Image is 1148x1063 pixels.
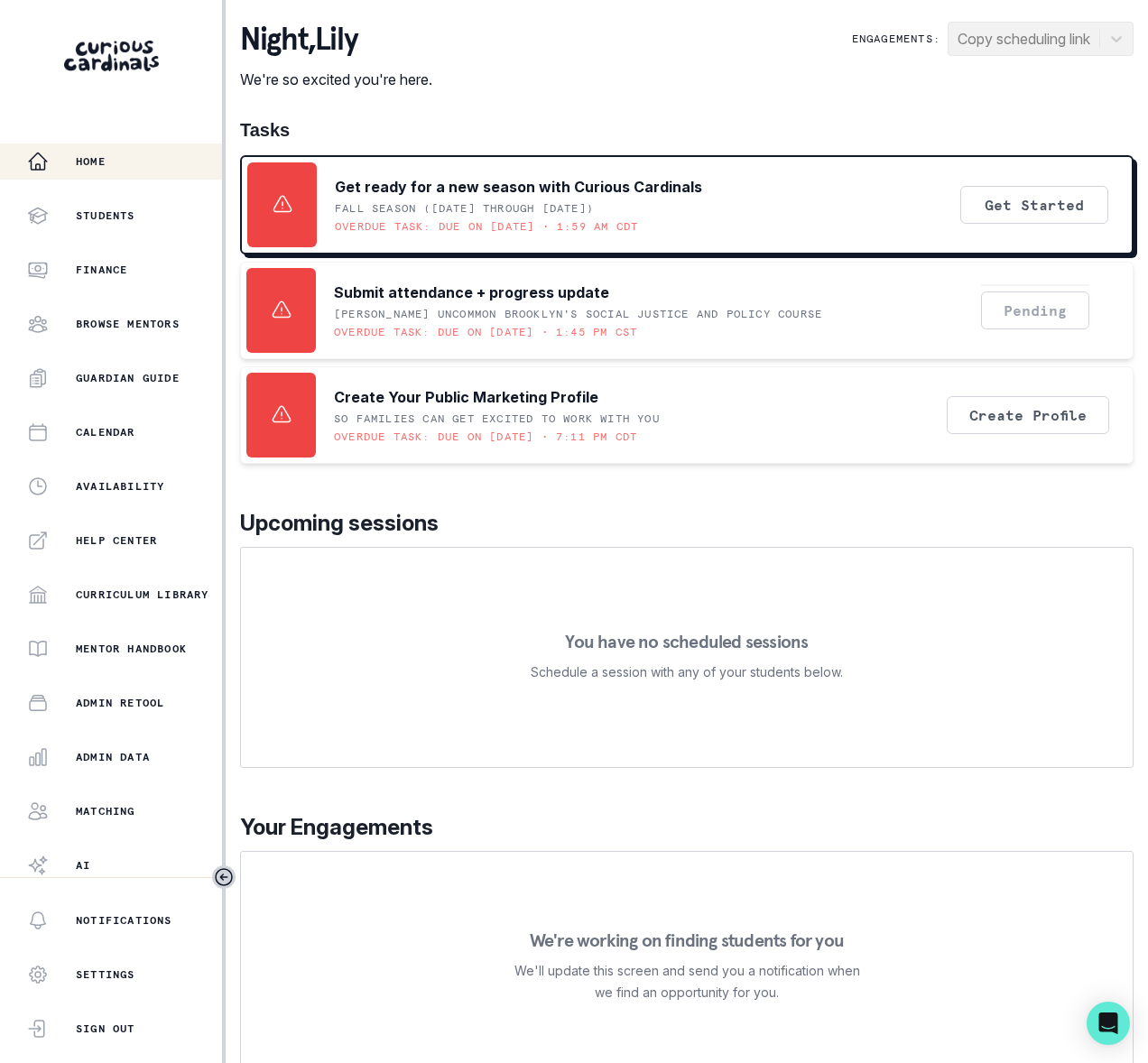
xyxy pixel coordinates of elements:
button: Get Started [960,186,1108,224]
img: Curious Cardinals Logo [64,41,159,71]
p: Guardian Guide [76,371,180,385]
p: Get ready for a new season with Curious Cardinals [335,176,702,198]
p: Engagements: [852,32,940,46]
p: [PERSON_NAME] UNCOMMON Brooklyn's Social Justice and Policy Course [334,307,822,321]
p: Overdue task: Due on [DATE] • 1:45 PM CST [334,325,637,339]
p: SO FAMILIES CAN GET EXCITED TO WORK WITH YOU [334,411,660,426]
p: Admin Data [76,750,150,764]
p: You have no scheduled sessions [565,633,808,651]
p: Submit attendance + progress update [334,282,609,303]
p: Availability [76,479,164,494]
p: Sign Out [76,1021,135,1036]
p: Create Your Public Marketing Profile [334,386,598,408]
p: Overdue task: Due on [DATE] • 1:59 AM CDT [335,219,638,234]
p: Upcoming sessions [240,507,1134,540]
p: Overdue task: Due on [DATE] • 7:11 PM CDT [334,430,637,444]
p: Matching [76,804,135,818]
p: night , Lily [240,22,432,58]
p: We're so excited you're here. [240,69,432,90]
p: Finance [76,263,127,277]
p: Admin Retool [76,696,164,710]
button: Pending [981,291,1089,329]
p: Settings [76,967,135,982]
p: AI [76,858,90,873]
p: Notifications [76,913,172,928]
p: We're working on finding students for you [530,931,844,949]
p: Fall Season ([DATE] through [DATE]) [335,201,594,216]
p: Calendar [76,425,135,439]
p: Schedule a session with any of your students below. [531,661,843,683]
p: Browse Mentors [76,317,180,331]
p: Curriculum Library [76,587,209,602]
p: Mentor Handbook [76,642,187,656]
p: Students [76,208,135,223]
p: Help Center [76,533,157,548]
p: Home [76,154,106,169]
button: Toggle sidebar [212,865,236,889]
p: We'll update this screen and send you a notification when we find an opportunity for you. [514,960,860,1003]
button: Create Profile [947,396,1109,434]
h1: Tasks [240,119,1134,141]
p: Your Engagements [240,811,1134,844]
div: Open Intercom Messenger [1087,1002,1130,1045]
